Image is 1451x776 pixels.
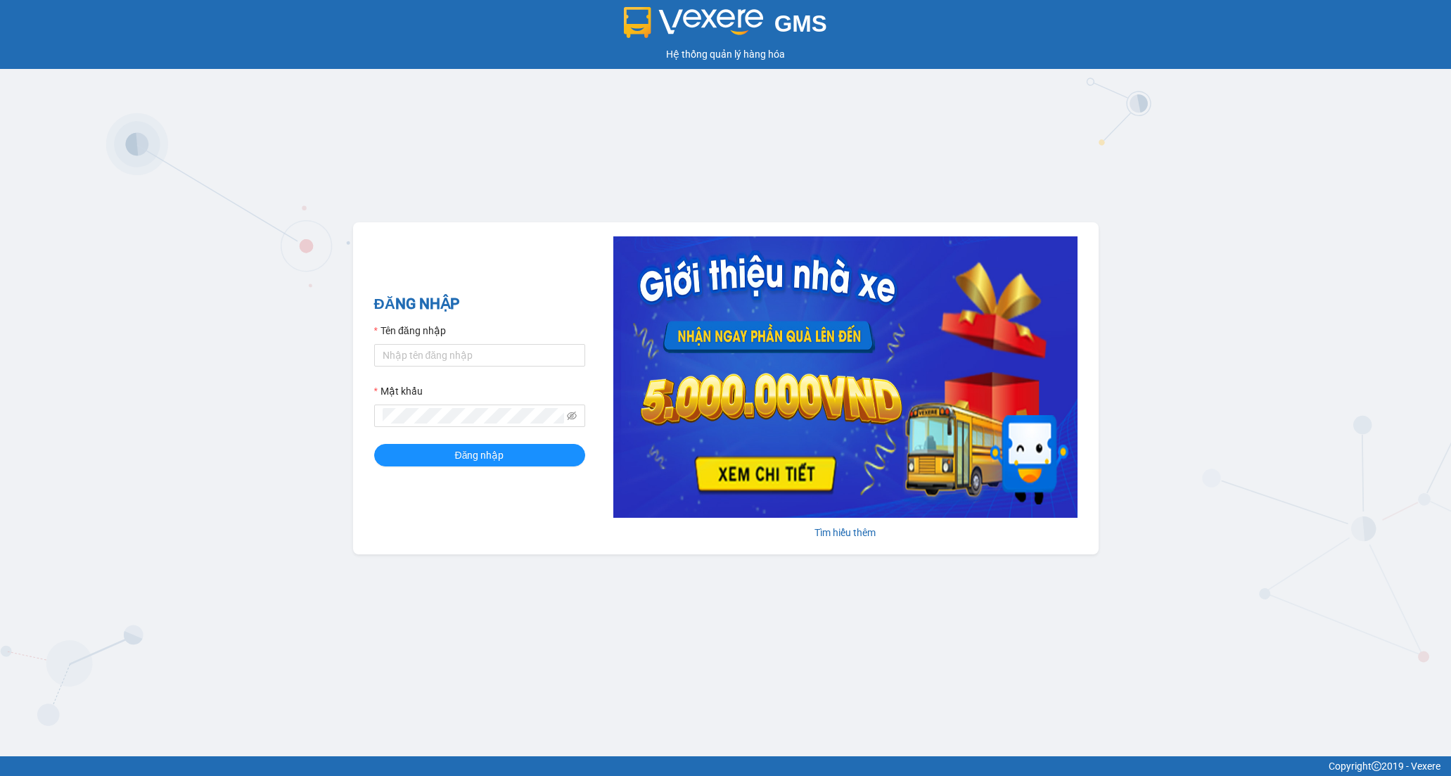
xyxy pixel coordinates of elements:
input: Mật khẩu [383,408,564,424]
a: GMS [624,21,827,32]
h2: ĐĂNG NHẬP [374,293,585,316]
span: copyright [1372,761,1381,771]
button: Đăng nhập [374,444,585,466]
input: Tên đăng nhập [374,344,585,367]
div: Copyright 2019 - Vexere [11,758,1440,774]
label: Mật khẩu [374,383,423,399]
span: Đăng nhập [455,447,504,463]
img: logo 2 [624,7,763,38]
div: Hệ thống quản lý hàng hóa [4,46,1447,62]
label: Tên đăng nhập [374,323,446,338]
div: Tìm hiểu thêm [613,525,1078,540]
img: banner-0 [613,236,1078,518]
span: GMS [774,11,827,37]
span: eye-invisible [567,411,577,421]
